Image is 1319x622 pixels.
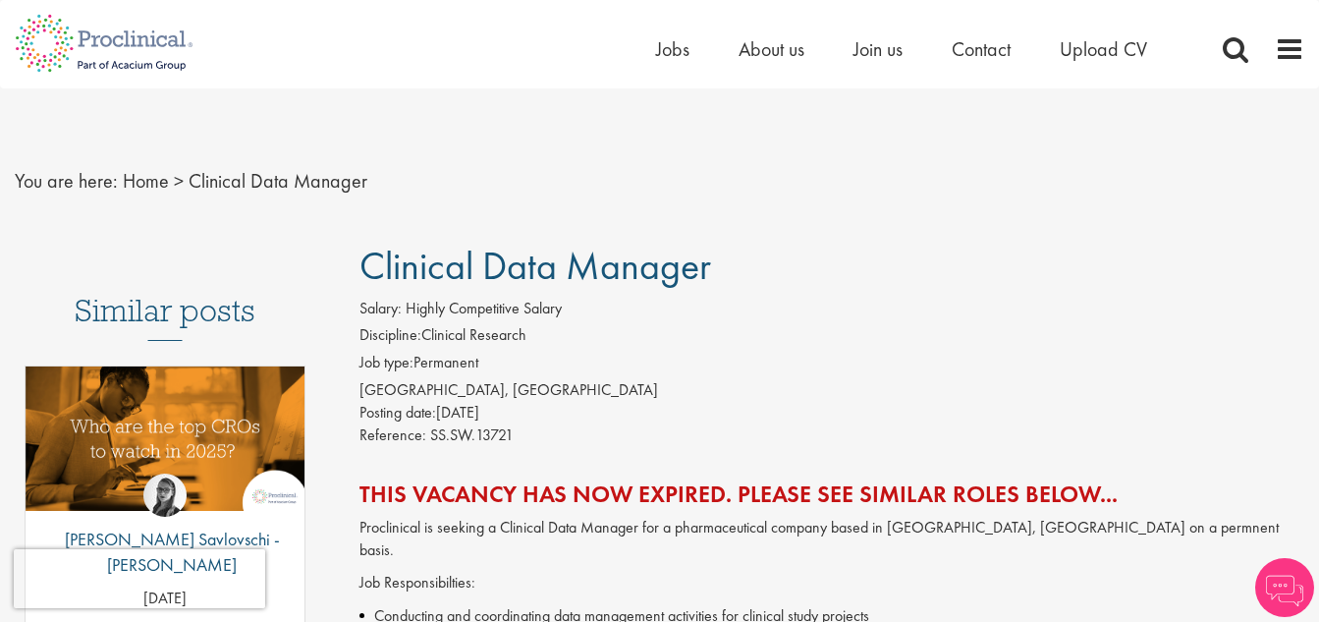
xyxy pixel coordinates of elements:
[359,481,1304,507] h2: This vacancy has now expired. Please see similar roles below...
[656,36,689,62] a: Jobs
[75,294,255,341] h3: Similar posts
[189,168,367,194] span: Clinical Data Manager
[359,379,1304,402] div: [GEOGRAPHIC_DATA], [GEOGRAPHIC_DATA]
[123,168,169,194] a: breadcrumb link
[14,549,265,608] iframe: reCAPTCHA
[26,367,304,511] img: Top 10 CROs 2025 | Proclinical
[174,168,184,194] span: >
[359,298,402,320] label: Salary:
[359,324,1304,352] li: Clinical Research
[359,402,1304,424] div: [DATE]
[359,572,1304,594] p: Job Responsibilties:
[359,352,413,374] label: Job type:
[1255,558,1314,617] img: Chatbot
[26,474,304,587] a: Theodora Savlovschi - Wicks [PERSON_NAME] Savlovschi - [PERSON_NAME]
[359,402,436,423] span: Posting date:
[359,324,421,347] label: Discipline:
[359,517,1304,562] p: Proclinical is seeking a Clinical Data Manager for a pharmaceutical company based in [GEOGRAPHIC_...
[26,527,304,577] p: [PERSON_NAME] Savlovschi - [PERSON_NAME]
[143,474,187,517] img: Theodora Savlovschi - Wicks
[430,424,514,445] span: SS.SW.13721
[359,241,711,291] span: Clinical Data Manager
[853,36,903,62] a: Join us
[739,36,804,62] a: About us
[1060,36,1147,62] a: Upload CV
[359,424,426,447] label: Reference:
[26,367,304,540] a: Link to a post
[359,352,1304,379] li: Permanent
[952,36,1011,62] a: Contact
[15,168,118,194] span: You are here:
[406,298,562,318] span: Highly Competitive Salary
